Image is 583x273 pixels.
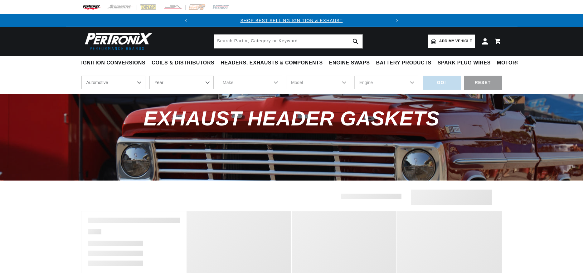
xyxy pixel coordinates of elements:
[354,76,419,89] select: Engine
[221,60,323,66] span: Headers, Exhausts & Components
[180,14,192,27] button: Translation missing: en.sections.announcements.previous_announcement
[152,60,214,66] span: Coils & Distributors
[494,56,537,70] summary: Motorcycle
[149,76,214,89] select: Year
[81,60,146,66] span: Ignition Conversions
[376,60,431,66] span: Battery Products
[81,56,149,70] summary: Ignition Conversions
[217,56,326,70] summary: Headers, Exhausts & Components
[349,35,362,48] button: search button
[192,17,391,24] div: 1 of 2
[240,18,343,23] a: SHOP BEST SELLING IGNITION & EXHAUST
[497,60,534,66] span: Motorcycle
[81,31,153,52] img: Pertronix
[464,76,502,90] div: RESET
[218,76,282,89] select: Make
[439,38,472,44] span: Add my vehicle
[214,35,362,48] input: Search Part #, Category or Keyword
[66,14,517,27] slideshow-component: Translation missing: en.sections.announcements.announcement_bar
[148,56,217,70] summary: Coils & Distributors
[81,76,146,89] select: Ride Type
[326,56,373,70] summary: Engine Swaps
[391,14,403,27] button: Translation missing: en.sections.announcements.next_announcement
[435,56,494,70] summary: Spark Plug Wires
[192,17,391,24] div: Announcement
[329,60,370,66] span: Engine Swaps
[428,35,475,48] a: Add my vehicle
[373,56,435,70] summary: Battery Products
[438,60,491,66] span: Spark Plug Wires
[286,76,350,89] select: Model
[143,107,440,130] span: Exhaust Header Gaskets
